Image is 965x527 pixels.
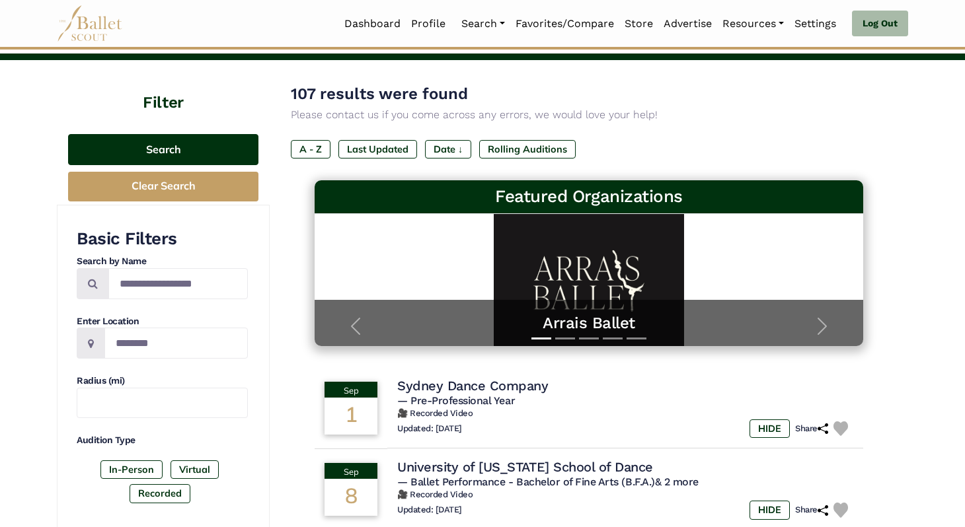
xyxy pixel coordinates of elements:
[510,10,619,38] a: Favorites/Compare
[291,140,330,158] label: A - Z
[325,186,853,208] h3: Featured Organizations
[104,328,248,359] input: Location
[425,140,471,158] label: Date ↓
[619,10,658,38] a: Store
[291,85,468,103] span: 107 results were found
[108,268,248,299] input: Search by names...
[397,475,699,488] span: — Ballet Performance - Bachelor of Fine Arts (B.F.A.)
[655,475,699,488] a: & 2 more
[397,458,653,475] h4: University of [US_STATE] School of Dance
[555,331,575,346] button: Slide 2
[789,10,841,38] a: Settings
[852,11,908,37] a: Log Out
[750,501,790,519] label: HIDE
[68,134,258,165] button: Search
[338,140,417,158] label: Last Updated
[456,10,510,38] a: Search
[397,408,853,419] h6: 🎥 Recorded Video
[658,10,717,38] a: Advertise
[77,434,248,447] h4: Audition Type
[100,460,163,479] label: In-Person
[406,10,451,38] a: Profile
[77,374,248,388] h4: Radius (mi)
[397,423,462,435] h6: Updated: [DATE]
[579,331,599,346] button: Slide 3
[325,398,377,435] div: 1
[531,331,551,346] button: Slide 1
[325,382,377,398] div: Sep
[795,505,828,516] h6: Share
[397,394,515,407] span: — Pre-Professional Year
[68,172,258,201] button: Clear Search
[325,479,377,516] div: 8
[795,423,828,435] h6: Share
[77,255,248,268] h4: Search by Name
[627,331,646,346] button: Slide 5
[325,463,377,479] div: Sep
[328,313,850,334] a: Arrais Ballet
[339,10,406,38] a: Dashboard
[717,10,789,38] a: Resources
[291,106,887,123] p: Please contact us if you come across any errors, we would love your help!
[57,60,270,114] h4: Filter
[77,228,248,250] h3: Basic Filters
[750,419,790,438] label: HIDE
[130,484,190,503] label: Recorded
[171,460,219,479] label: Virtual
[397,489,853,501] h6: 🎥 Recorded Video
[397,377,548,394] h4: Sydney Dance Company
[77,315,248,328] h4: Enter Location
[479,140,576,158] label: Rolling Auditions
[603,331,623,346] button: Slide 4
[397,505,462,516] h6: Updated: [DATE]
